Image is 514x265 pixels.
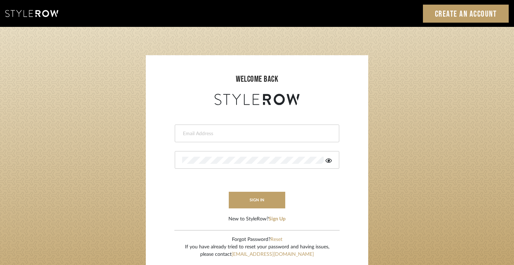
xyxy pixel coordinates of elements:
input: Email Address [182,130,330,137]
button: Reset [270,236,282,243]
div: Forgot Password? [185,236,329,243]
div: If you have already tried to reset your password and having issues, please contact [185,243,329,258]
div: welcome back [153,73,361,86]
a: [EMAIL_ADDRESS][DOMAIN_NAME] [232,252,314,257]
button: Sign Up [269,215,286,223]
button: sign in [229,192,285,208]
div: New to StyleRow? [228,215,286,223]
a: Create an Account [423,5,509,23]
